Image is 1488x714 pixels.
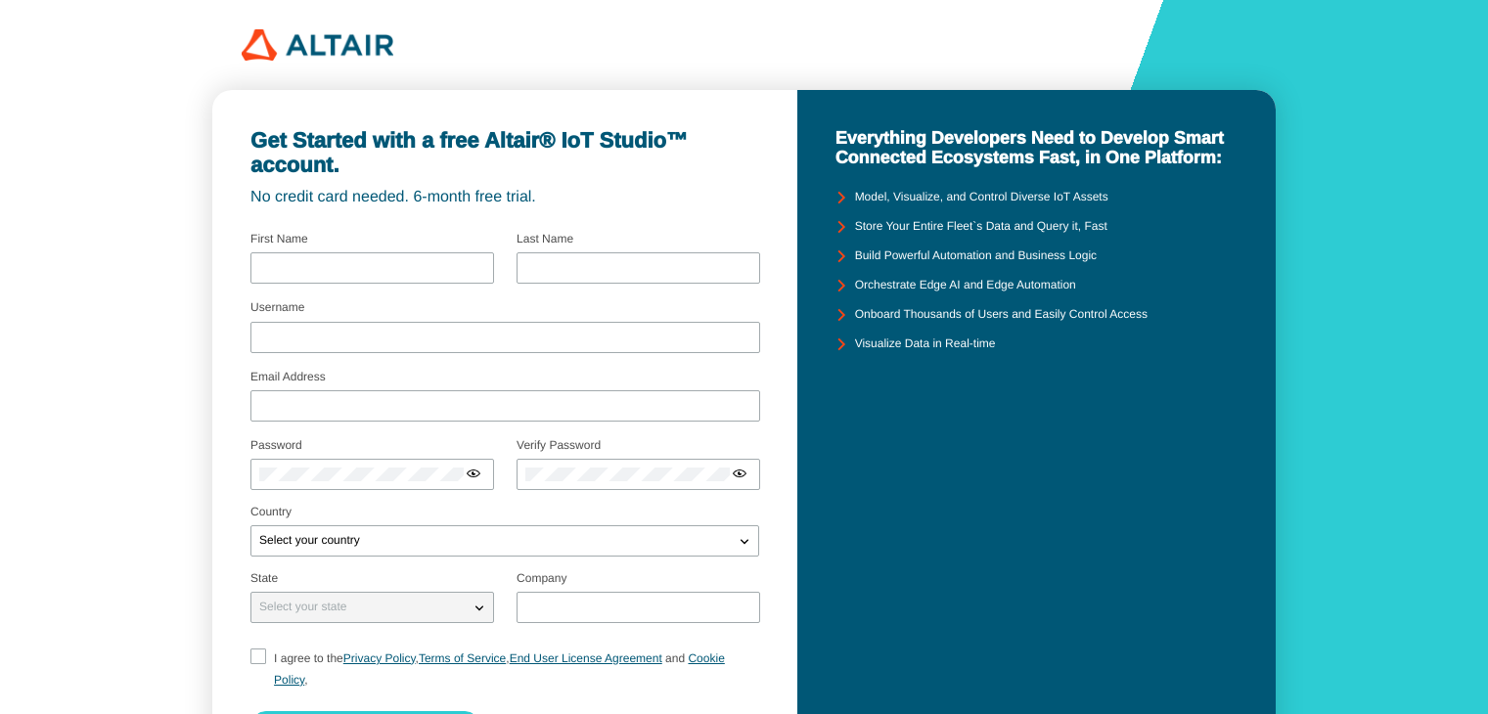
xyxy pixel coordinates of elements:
[250,189,759,206] unity-typography: No credit card needed. 6-month free trial.
[855,279,1076,292] unity-typography: Orchestrate Edge AI and Edge Automation
[665,651,685,665] span: and
[250,300,304,314] label: Username
[855,220,1107,234] unity-typography: Store Your Entire Fleet`s Data and Query it, Fast
[855,337,996,351] unity-typography: Visualize Data in Real-time
[855,249,1097,263] unity-typography: Build Powerful Automation and Business Logic
[274,651,725,687] a: Cookie Policy
[250,370,326,383] label: Email Address
[510,651,662,665] a: End User License Agreement
[835,128,1238,168] unity-typography: Everything Developers Need to Develop Smart Connected Ecosystems Fast, in One Platform:
[274,651,725,687] span: I agree to the , , ,
[242,29,393,61] img: 320px-Altair_logo.png
[250,128,759,178] unity-typography: Get Started with a free Altair® IoT Studio™ account.
[855,191,1108,204] unity-typography: Model, Visualize, and Control Diverse IoT Assets
[250,438,302,452] label: Password
[855,308,1148,322] unity-typography: Onboard Thousands of Users and Easily Control Access
[419,651,506,665] a: Terms of Service
[343,651,416,665] a: Privacy Policy
[517,438,601,452] label: Verify Password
